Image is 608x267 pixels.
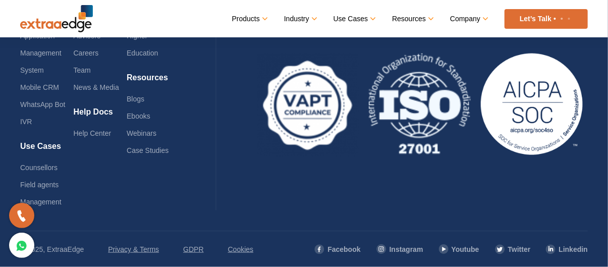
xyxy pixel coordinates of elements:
a: Application Management System [20,32,62,74]
a: GDPR [183,241,203,258]
a: Instagram [376,241,423,258]
a: Blogs [127,95,144,103]
h4: Help Docs [74,107,127,125]
a: Case Studies [127,146,169,154]
a: Resources [392,12,432,26]
a: Products [232,12,266,26]
a: Team [74,66,91,74]
a: Mobile CRM [20,83,59,91]
a: Webinars [127,129,156,137]
a: Industry [284,12,316,26]
a: News & Media [74,83,119,91]
a: Help Center [74,129,112,137]
a: Counsellors [20,164,58,172]
a: Youtube [438,241,479,258]
a: Privacy & Terms [108,241,159,258]
a: WhatsApp Bot [20,100,66,109]
a: Ebooks [127,112,150,120]
a: Field agents [20,181,59,189]
a: IVR [20,118,32,126]
a: Careers [74,49,99,57]
a: Cookies [228,241,254,258]
h4: Use Cases [20,141,74,159]
h4: Resources [127,73,180,90]
a: Let’s Talk [505,9,588,29]
a: Use Cases [334,12,374,26]
a: Twitter [494,241,531,258]
a: Linkedin [545,241,588,258]
a: Facebook [314,241,360,258]
a: Company [450,12,487,26]
a: Management [20,198,62,206]
p: © 2025, ExtraaEdge [20,241,84,258]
